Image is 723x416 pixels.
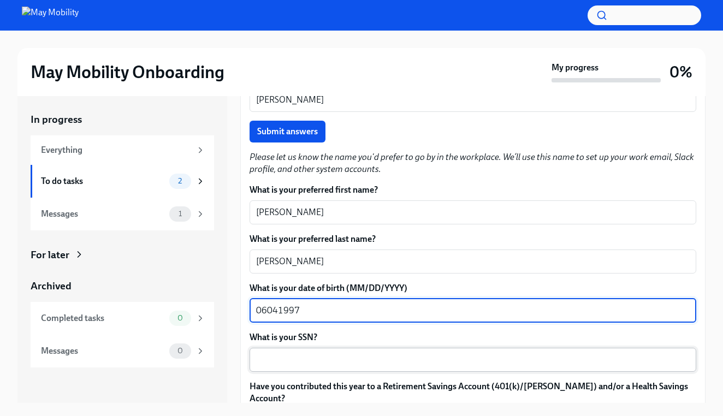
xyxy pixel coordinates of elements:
a: To do tasks2 [31,165,214,198]
span: 2 [171,177,188,185]
span: Submit answers [257,126,318,137]
textarea: 06041997 [256,304,690,317]
label: What is your SSN? [250,331,696,343]
div: To do tasks [41,175,165,187]
span: 1 [172,210,188,218]
label: What is your preferred last name? [250,233,696,245]
a: In progress [31,112,214,127]
div: Messages [41,345,165,357]
a: Everything [31,135,214,165]
div: Everything [41,144,191,156]
textarea: [PERSON_NAME] [256,255,690,268]
a: Archived [31,279,214,293]
a: Messages1 [31,198,214,230]
div: Messages [41,208,165,220]
div: For later [31,248,69,262]
textarea: [PERSON_NAME] [256,93,690,106]
strong: My progress [552,62,598,74]
span: 0 [171,347,189,355]
button: Submit answers [250,121,325,142]
a: Messages0 [31,335,214,367]
label: Have you contributed this year to a Retirement Savings Account (401(k)/[PERSON_NAME]) and/or a He... [250,381,696,405]
h3: 0% [669,62,692,82]
label: What is your date of birth (MM/DD/YYYY) [250,282,696,294]
div: Completed tasks [41,312,165,324]
img: May Mobility [22,7,79,24]
textarea: [PERSON_NAME] [256,206,690,219]
a: For later [31,248,214,262]
span: 0 [171,314,189,322]
h2: May Mobility Onboarding [31,61,224,83]
em: Please let us know the name you'd prefer to go by in the workplace. We’ll use this name to set up... [250,152,694,174]
label: What is your preferred first name? [250,184,696,196]
a: Completed tasks0 [31,302,214,335]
